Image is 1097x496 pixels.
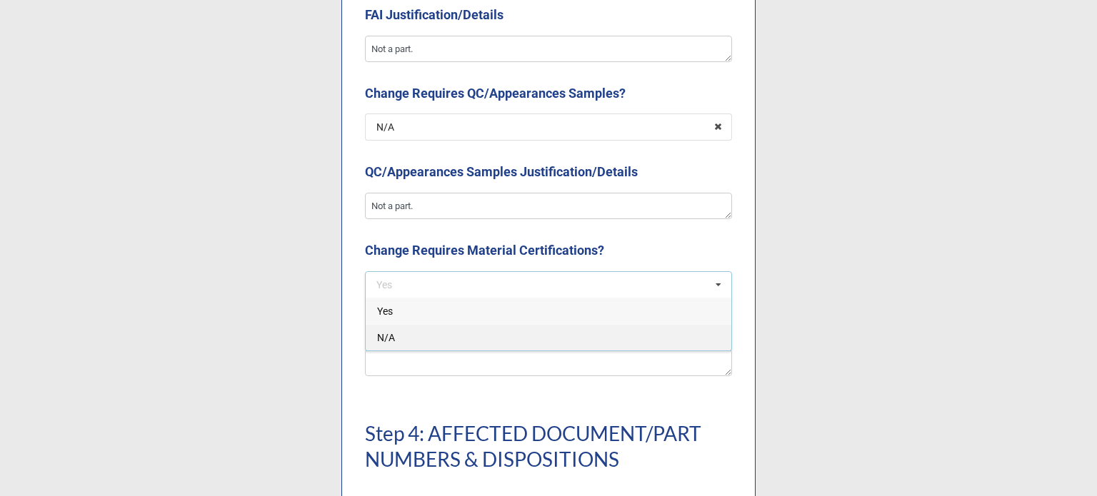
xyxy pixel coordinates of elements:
label: FAI Justification/Details [365,5,504,25]
span: Yes [377,305,393,317]
label: Change Requires QC/Appearances Samples? [365,83,626,103]
label: QC/Appearances Samples Justification/Details [365,162,638,182]
label: Change Requires Material Certifications? [365,241,604,260]
div: N/A [376,122,394,132]
span: N/A [377,332,395,343]
textarea: Not a part. [365,193,732,220]
h1: Step 4: AFFECTED DOCUMENT/PART NUMBERS & DISPOSITIONS [365,420,732,472]
textarea: Not a part. [365,36,732,63]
